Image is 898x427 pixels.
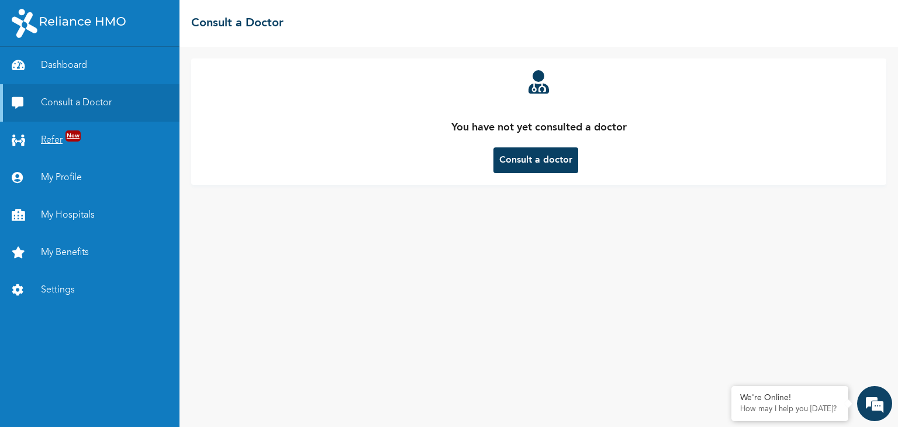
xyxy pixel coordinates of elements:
[740,393,840,403] div: We're Online!
[65,130,81,142] span: New
[451,120,627,136] p: You have not yet consulted a doctor
[493,147,578,173] button: Consult a doctor
[740,405,840,414] p: How may I help you today?
[191,15,284,32] h2: Consult a Doctor
[12,9,126,38] img: RelianceHMO's Logo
